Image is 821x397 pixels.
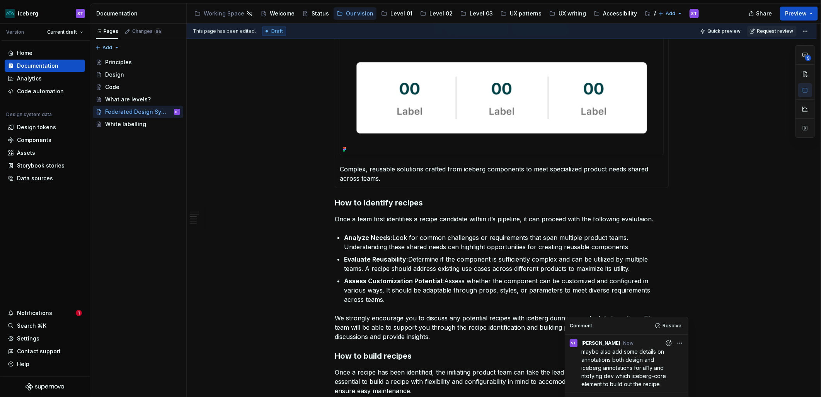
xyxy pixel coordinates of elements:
p: Once a recipe has been identified, the initiating product team can take the lead in design and de... [335,368,669,395]
div: ST [571,340,576,346]
span: Share [756,10,772,17]
div: Page tree [191,6,654,21]
button: Resolve [653,320,685,331]
div: ST [175,108,179,116]
span: 1 [76,310,82,316]
a: Assets [5,147,85,159]
div: Settings [17,335,39,342]
button: Help [5,358,85,370]
div: Code automation [17,87,64,95]
div: ST [78,10,83,17]
a: Components [5,134,85,146]
span: 65 [154,28,162,34]
a: Level 03 [457,7,496,20]
div: Components [17,136,51,144]
div: Comment [570,323,592,329]
div: Data sources [17,175,53,182]
div: Our vision [346,10,373,17]
a: White labelling [93,118,183,130]
div: ST [692,10,697,17]
div: Design system data [6,111,52,118]
button: Notifications1 [5,307,85,319]
div: Level 03 [470,10,493,17]
div: Welcome [270,10,295,17]
div: Pages [96,28,118,34]
a: Storybook stories [5,159,85,172]
div: Changes [132,28,162,34]
strong: Analyze Needs: [344,234,392,241]
p: Once a team first identifies a recipe candidate within it’s pipeline, it can proceed with the fol... [335,214,669,224]
button: Request review [747,26,797,37]
button: Contact support [5,345,85,358]
img: 418c6d47-6da6-4103-8b13-b5999f8989a1.png [5,9,15,18]
a: Design [93,68,183,81]
span: Preview [785,10,807,17]
button: Add [656,8,685,19]
span: Add [102,44,112,51]
a: UX writing [546,7,589,20]
strong: How to identify recipes [335,198,423,207]
a: Settings [5,332,85,345]
a: What are levels? [93,93,183,106]
div: Design tokens [17,123,56,131]
button: Add [93,42,122,53]
a: Level 02 [417,7,456,20]
span: Quick preview [707,28,741,34]
div: Analytics [654,10,679,17]
span: [PERSON_NAME] [581,340,620,346]
a: Working Space [191,7,256,20]
p: Look for common challenges or requirements that span multiple product teams. Understanding these ... [344,233,669,252]
strong: Evaluate Reusability: [344,255,408,263]
button: More [675,338,685,348]
a: Principles [93,56,183,68]
button: Add reaction [663,338,674,348]
div: Accessibility [603,10,637,17]
a: Data sources [5,172,85,185]
span: Resolve [663,323,681,329]
button: icebergST [2,5,88,22]
div: Design [105,71,124,79]
div: Principles [105,58,132,66]
span: Add [666,10,675,17]
button: Share [745,7,777,21]
a: UX patterns [497,7,545,20]
div: Version [6,29,24,35]
div: Help [17,360,29,368]
a: Home [5,47,85,59]
p: Assess whether the component can be customized and configured in various ways. It should be adapt... [344,276,669,304]
div: Documentation [96,10,183,17]
button: Quick preview [698,26,744,37]
button: Current draft [44,27,87,38]
a: Documentation [5,60,85,72]
p: Complex, reusable solutions crafted from iceberg components to meet specialized product needs sha... [340,164,664,183]
a: Status [299,7,332,20]
div: Analytics [17,75,42,82]
div: White labelling [105,120,146,128]
div: Level 01 [390,10,412,17]
div: What are levels? [105,96,151,103]
span: Current draft [47,29,77,35]
a: Code [93,81,183,93]
div: Assets [17,149,35,157]
div: Documentation [17,62,58,70]
a: Our vision [334,7,376,20]
span: Request review [757,28,793,34]
a: Federated Design SystemST [93,106,183,118]
div: UX patterns [510,10,542,17]
div: Storybook stories [17,162,65,169]
button: Search ⌘K [5,320,85,332]
a: Accessibility [591,7,640,20]
p: We strongly encourage you to discuss any potential recipes with iceberg during our scheduled meet... [335,313,669,341]
a: Level 01 [378,7,416,20]
span: This page has been edited. [193,28,256,34]
a: Code automation [5,85,85,98]
div: Working Space [204,10,244,17]
a: Analytics [642,7,682,20]
span: maybe also add some details on annotations both design and iceberg annotations for a11y and ntofy... [581,348,668,387]
div: Notifications [17,309,52,317]
svg: Supernova Logo [26,383,64,391]
strong: How to build recipes [335,351,412,361]
div: Federated Design System [105,108,169,116]
div: Draft [262,27,286,36]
